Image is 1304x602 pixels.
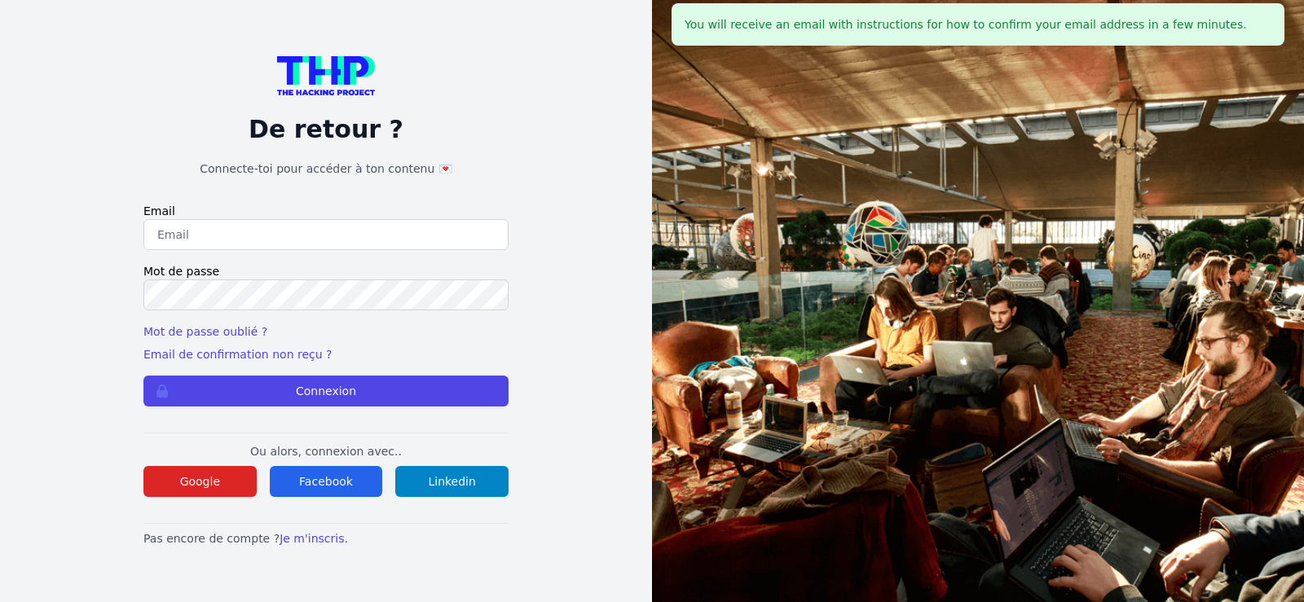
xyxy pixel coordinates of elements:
button: Google [143,466,257,497]
img: logo [277,56,375,95]
a: Mot de passe oublié ? [143,325,267,338]
h1: Connecte-toi pour accéder à ton contenu 💌 [143,160,509,177]
p: De retour ? [143,115,509,144]
button: Facebook [270,466,383,497]
p: Pas encore de compte ? [143,530,509,547]
p: Ou alors, connexion avec.. [143,443,509,459]
button: Connexion [143,376,509,406]
div: You will receive an email with instructions for how to confirm your email address in a few minutes. [672,3,1284,46]
label: Mot de passe [143,263,509,279]
a: Je m'inscris. [280,532,348,545]
button: Linkedin [395,466,509,497]
label: Email [143,203,509,219]
input: Email [143,219,509,250]
a: Email de confirmation non reçu ? [143,348,332,361]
